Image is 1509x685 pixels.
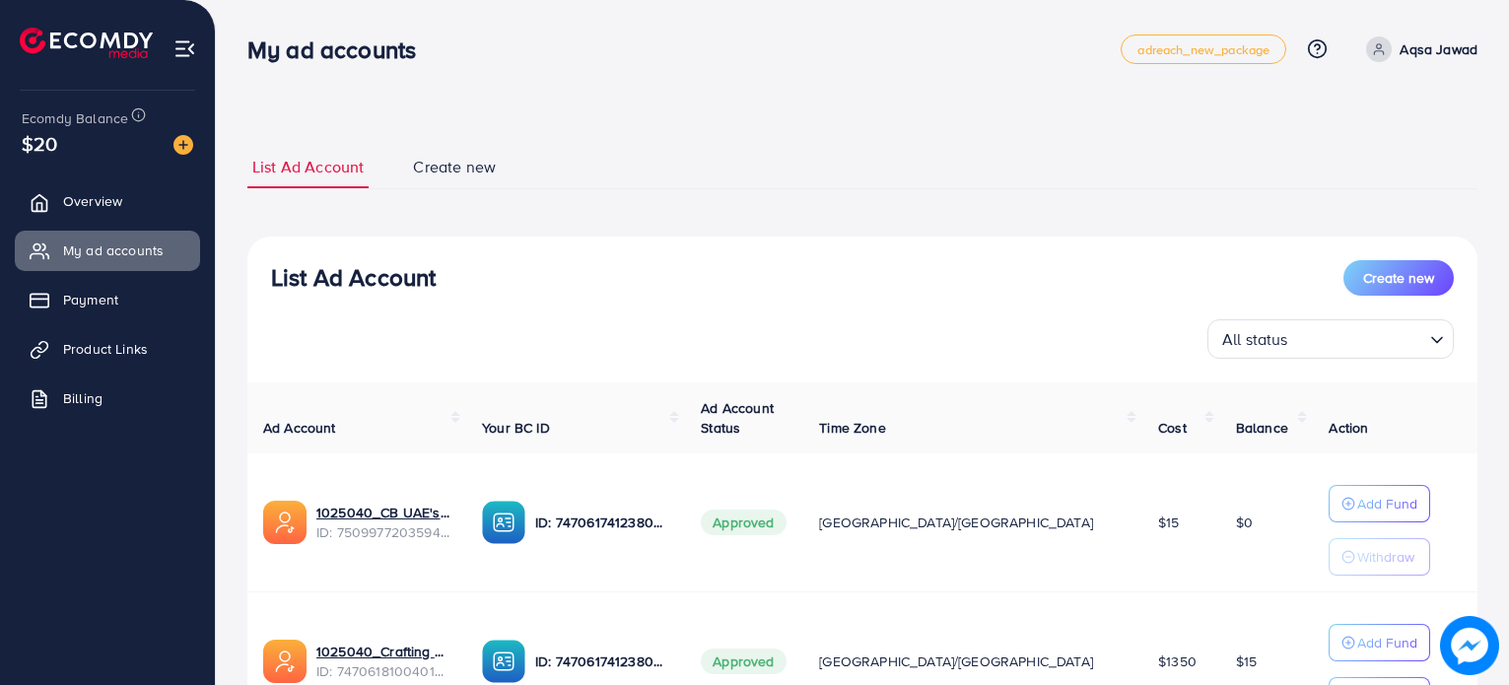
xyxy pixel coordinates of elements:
[1400,37,1477,61] p: Aqsa Jawad
[1329,418,1368,438] span: Action
[22,108,128,128] span: Ecomdy Balance
[535,511,669,534] p: ID: 7470617412380000273
[1294,321,1422,354] input: Search for option
[1158,513,1179,532] span: $15
[173,135,193,155] img: image
[173,37,196,60] img: menu
[701,510,786,535] span: Approved
[1207,319,1454,359] div: Search for option
[535,650,669,673] p: ID: 7470617412380000273
[1329,538,1430,576] button: Withdraw
[316,503,450,522] a: 1025040_CB UAE's TikTok Ad Account_1748553285120
[482,640,525,683] img: ic-ba-acc.ded83a64.svg
[819,513,1093,532] span: [GEOGRAPHIC_DATA]/[GEOGRAPHIC_DATA]
[15,231,200,270] a: My ad accounts
[316,642,450,661] a: 1025040_Crafting Bundles Ads Account_1739388829774
[1329,485,1430,522] button: Add Fund
[15,378,200,418] a: Billing
[1236,513,1253,532] span: $0
[263,501,307,544] img: ic-ads-acc.e4c84228.svg
[15,280,200,319] a: Payment
[1329,624,1430,661] button: Add Fund
[1236,651,1257,671] span: $15
[1440,616,1499,675] img: image
[247,35,432,64] h3: My ad accounts
[15,329,200,369] a: Product Links
[15,181,200,221] a: Overview
[263,640,307,683] img: ic-ads-acc.e4c84228.svg
[316,661,450,681] span: ID: 7470618100401225729
[1357,492,1417,515] p: Add Fund
[1363,268,1434,288] span: Create new
[1358,36,1477,62] a: Aqsa Jawad
[271,263,436,292] h3: List Ad Account
[22,129,57,158] span: $20
[63,240,164,260] span: My ad accounts
[1357,631,1417,654] p: Add Fund
[63,339,148,359] span: Product Links
[263,418,336,438] span: Ad Account
[1218,325,1292,354] span: All status
[701,649,786,674] span: Approved
[252,156,364,178] span: List Ad Account
[413,156,496,178] span: Create new
[819,418,885,438] span: Time Zone
[316,522,450,542] span: ID: 7509977203594133522
[482,501,525,544] img: ic-ba-acc.ded83a64.svg
[482,418,550,438] span: Your BC ID
[316,642,450,682] div: <span class='underline'>1025040_Crafting Bundles Ads Account_1739388829774</span></br>74706181004...
[316,503,450,543] div: <span class='underline'>1025040_CB UAE's TikTok Ad Account_1748553285120</span></br>7509977203594...
[63,191,122,211] span: Overview
[1121,34,1286,64] a: adreach_new_package
[1343,260,1454,296] button: Create new
[701,398,774,438] span: Ad Account Status
[1137,43,1269,56] span: adreach_new_package
[1236,418,1288,438] span: Balance
[1158,651,1197,671] span: $1350
[63,290,118,309] span: Payment
[63,388,103,408] span: Billing
[819,651,1093,671] span: [GEOGRAPHIC_DATA]/[GEOGRAPHIC_DATA]
[1357,545,1414,569] p: Withdraw
[20,28,153,58] img: logo
[1158,418,1187,438] span: Cost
